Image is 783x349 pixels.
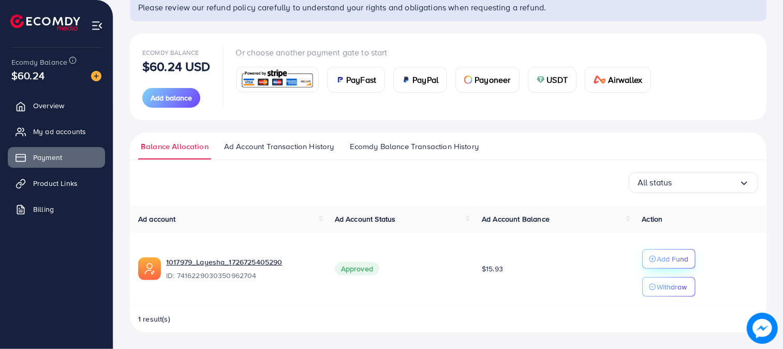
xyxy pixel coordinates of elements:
[537,76,545,84] img: card
[11,68,45,83] span: $60.24
[138,1,760,13] p: Please review our refund policy carefully to understand your rights and obligations when requesti...
[629,172,758,193] div: Search for option
[8,95,105,116] a: Overview
[141,141,209,152] span: Balance Allocation
[642,249,696,269] button: Add Fund
[327,67,385,93] a: cardPayFast
[482,214,550,224] span: Ad Account Balance
[33,178,78,188] span: Product Links
[10,14,80,31] img: logo
[236,67,319,92] a: card
[8,173,105,194] a: Product Links
[346,74,376,86] span: PayFast
[528,67,577,93] a: cardUSDT
[236,46,660,59] p: Or choose another payment gate to start
[138,214,176,224] span: Ad account
[608,74,642,86] span: Airwallex
[672,174,739,191] input: Search for option
[335,262,379,275] span: Approved
[8,199,105,220] a: Billing
[402,76,410,84] img: card
[8,121,105,142] a: My ad accounts
[166,257,318,267] a: 1017979_Layesha_1726725405290
[11,57,67,67] span: Ecomdy Balance
[464,76,472,84] img: card
[142,48,199,57] span: Ecomdy Balance
[33,204,54,214] span: Billing
[336,76,344,84] img: card
[166,257,318,281] div: <span class='underline'>1017979_Layesha_1726725405290</span></br>7416229030350962704
[138,257,161,280] img: ic-ads-acc.e4c84228.svg
[33,152,62,163] span: Payment
[224,141,334,152] span: Ad Account Transaction History
[151,93,192,103] span: Add balance
[657,281,687,293] p: Withdraw
[747,313,778,344] img: image
[393,67,447,93] a: cardPayPal
[8,147,105,168] a: Payment
[335,214,396,224] span: Ad Account Status
[642,277,696,297] button: Withdraw
[455,67,519,93] a: cardPayoneer
[33,126,86,137] span: My ad accounts
[142,88,200,108] button: Add balance
[482,264,503,274] span: $15.93
[33,100,64,111] span: Overview
[547,74,568,86] span: USDT
[138,314,170,324] span: 1 result(s)
[638,174,672,191] span: All status
[350,141,479,152] span: Ecomdy Balance Transaction History
[594,76,606,84] img: card
[657,253,689,265] p: Add Fund
[91,71,101,81] img: image
[240,68,316,91] img: card
[142,60,211,72] p: $60.24 USD
[585,67,651,93] a: cardAirwallex
[91,20,103,32] img: menu
[642,214,663,224] span: Action
[412,74,438,86] span: PayPal
[166,270,318,281] span: ID: 7416229030350962704
[475,74,510,86] span: Payoneer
